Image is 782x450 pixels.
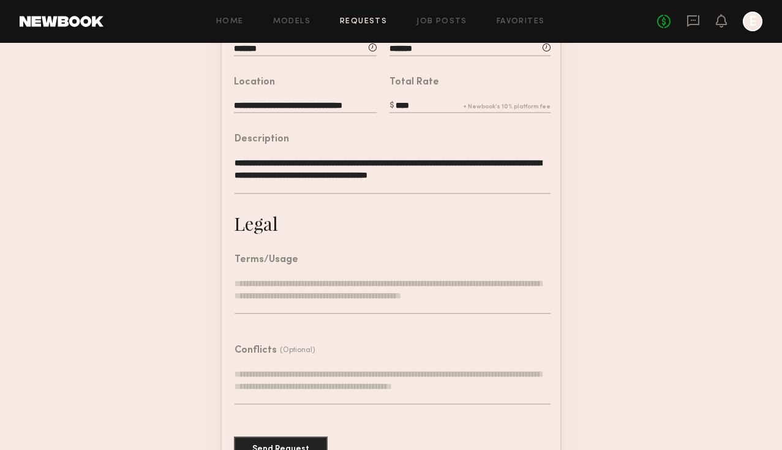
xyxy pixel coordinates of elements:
[416,18,467,26] a: Job Posts
[340,18,387,26] a: Requests
[743,12,762,31] a: E
[280,346,315,354] div: (Optional)
[216,18,244,26] a: Home
[234,78,275,88] div: Location
[234,211,278,236] div: Legal
[235,346,277,356] div: Conflicts
[273,18,310,26] a: Models
[389,78,439,88] div: Total Rate
[497,18,545,26] a: Favorites
[235,255,298,265] div: Terms/Usage
[235,135,289,144] div: Description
